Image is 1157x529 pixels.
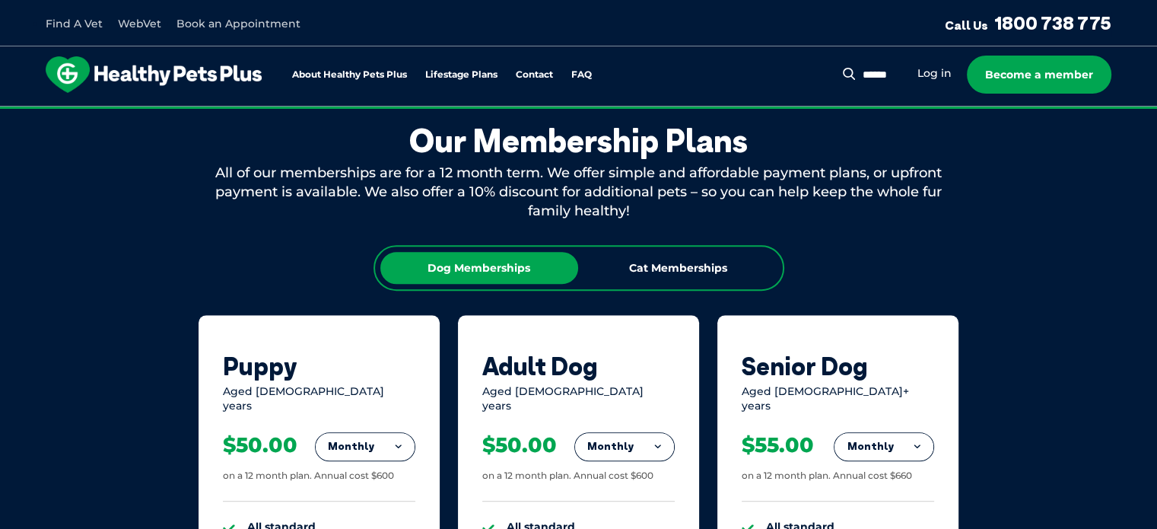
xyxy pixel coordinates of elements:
[482,384,675,414] div: Aged [DEMOGRAPHIC_DATA] years
[176,17,300,30] a: Book an Appointment
[316,433,415,460] button: Monthly
[742,384,934,414] div: Aged [DEMOGRAPHIC_DATA]+ years
[516,70,553,80] a: Contact
[223,470,394,483] div: on a 12 month plan. Annual cost $600
[840,66,859,81] button: Search
[482,470,653,483] div: on a 12 month plan. Annual cost $600
[294,107,863,120] span: Proactive, preventative wellness program designed to keep your pet healthier and happier for longer
[292,70,407,80] a: About Healthy Pets Plus
[118,17,161,30] a: WebVet
[223,432,297,458] div: $50.00
[199,164,959,221] div: All of our memberships are for a 12 month term. We offer simple and affordable payment plans, or ...
[742,432,814,458] div: $55.00
[945,18,988,33] span: Call Us
[223,384,415,414] div: Aged [DEMOGRAPHIC_DATA] years
[945,11,1111,34] a: Call Us1800 738 775
[967,56,1111,94] a: Become a member
[482,432,557,458] div: $50.00
[580,252,777,284] div: Cat Memberships
[425,70,497,80] a: Lifestage Plans
[482,352,675,381] div: Adult Dog
[571,70,592,80] a: FAQ
[380,252,578,284] div: Dog Memberships
[223,352,415,381] div: Puppy
[575,433,674,460] button: Monthly
[199,122,959,160] div: Our Membership Plans
[917,66,952,81] a: Log in
[46,17,103,30] a: Find A Vet
[742,352,934,381] div: Senior Dog
[834,433,933,460] button: Monthly
[742,470,912,483] div: on a 12 month plan. Annual cost $660
[46,56,262,93] img: hpp-logo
